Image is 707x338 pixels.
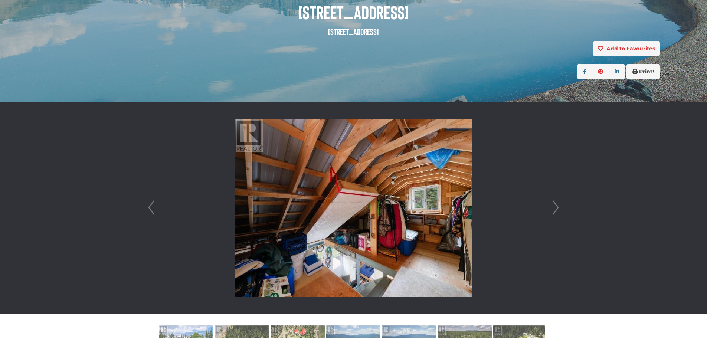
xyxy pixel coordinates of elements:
a: Prev [146,102,157,314]
img: 52 Lakeview Road, Whitehorse South, Yukon Y0B 1B0 - Photo 43 - 16658 [235,119,472,297]
button: Print! [626,64,660,79]
span: [STREET_ADDRESS] [47,2,660,22]
strong: Add to Favourites [606,45,655,52]
strong: Print! [639,68,654,75]
button: Add to Favourites [593,41,660,56]
a: Next [550,102,561,314]
small: [STREET_ADDRESS] [328,26,379,37]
